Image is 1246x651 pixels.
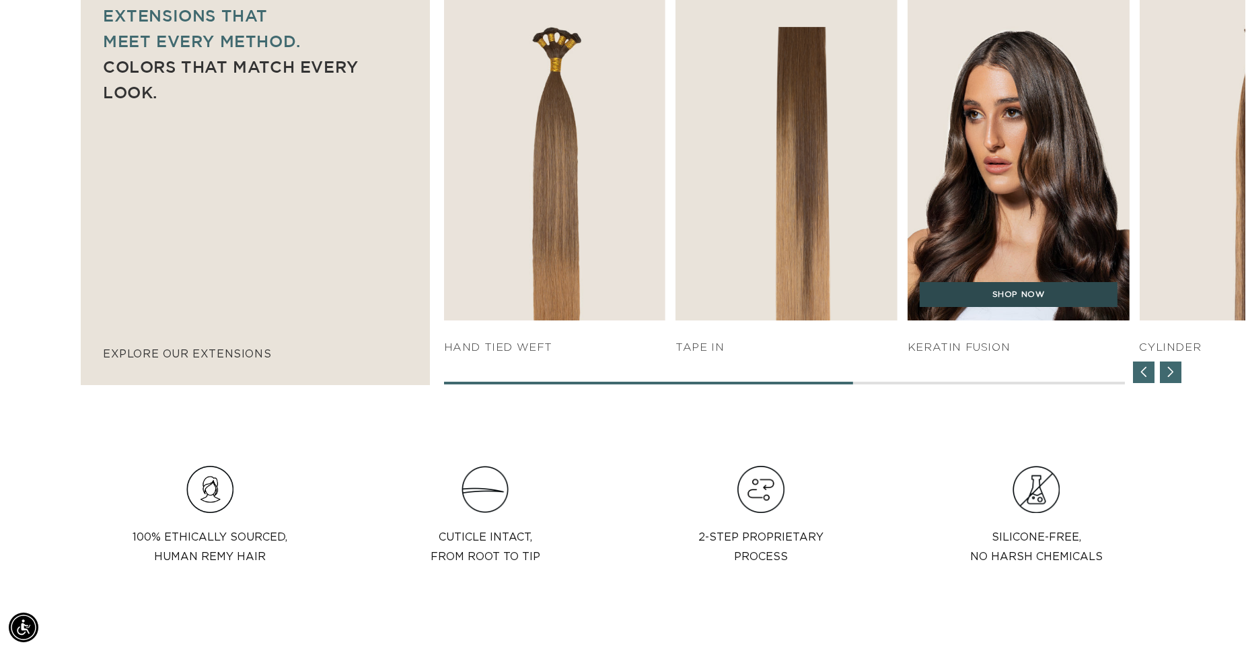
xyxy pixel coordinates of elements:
p: explore our extensions [103,345,408,364]
p: Extensions that [103,3,408,28]
p: Colors that match every look. [103,54,408,105]
div: Accessibility Menu [9,613,38,642]
img: Hair_Icon_a70f8c6f-f1c4-41e1-8dbd-f323a2e654e6.png [186,466,233,513]
img: Hair_Icon_e13bf847-e4cc-4568-9d64-78eb6e132bb2.png [737,466,784,513]
a: SHOP NOW [920,282,1117,308]
img: Group.png [1013,466,1060,513]
p: Cuticle intact, from root to tip [431,528,540,567]
div: Next slide [1160,362,1181,383]
div: Previous slide [1133,362,1155,383]
iframe: Chat Widget [1179,586,1246,651]
p: 2-step proprietary process [698,528,823,567]
h4: HAND TIED WEFT [444,341,666,355]
h4: KERATIN FUSION [908,341,1130,355]
img: Clip_path_group_11631e23-4577-42dd-b462-36179a27abaf.png [462,466,509,513]
h4: TAPE IN [675,341,897,355]
p: meet every method. [103,28,408,54]
p: Silicone-Free, No Harsh Chemicals [970,528,1103,567]
p: 100% Ethically sourced, Human Remy Hair [133,528,287,567]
